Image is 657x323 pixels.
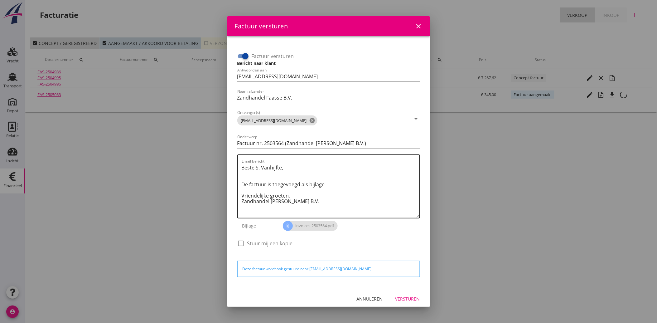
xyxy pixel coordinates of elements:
[252,53,294,59] label: Factuur versturen
[309,117,316,124] i: cancel
[247,240,293,247] label: Stuur mij een kopie
[395,296,420,302] div: Versturen
[357,296,383,302] div: Annuleren
[237,218,283,233] div: Bijlage
[242,163,419,218] textarea: Email bericht
[235,22,288,31] div: Factuur versturen
[237,138,420,148] input: Onderwerp
[237,93,420,103] input: Naam afzender
[352,293,388,305] button: Annuleren
[415,22,423,30] i: close
[390,293,425,305] button: Versturen
[243,266,415,272] div: Deze factuur wordt ook gestuurd naar [EMAIL_ADDRESS][DOMAIN_NAME].
[283,221,338,231] span: invoices-2503564.pdf
[283,221,293,231] i: attach_file
[319,115,411,125] input: Ontvanger(s)
[413,115,420,123] i: arrow_drop_down
[237,60,420,66] h3: Bericht naar klant
[237,115,317,125] span: [EMAIL_ADDRESS][DOMAIN_NAME]
[237,71,420,81] input: Antwoorden aan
